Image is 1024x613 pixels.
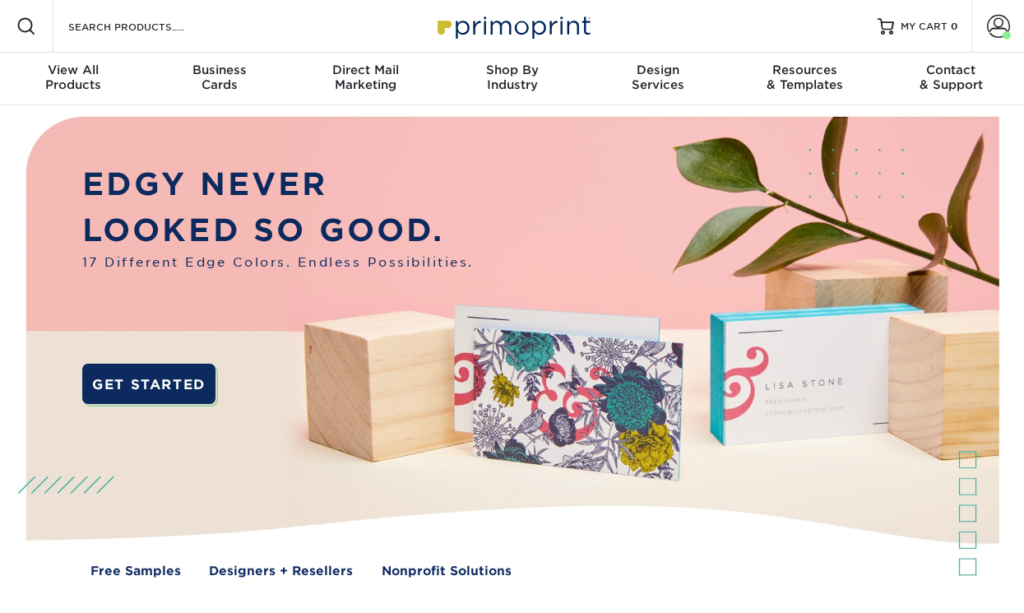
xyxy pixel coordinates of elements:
a: Resources& Templates [731,53,878,105]
div: Industry [439,63,586,92]
span: MY CART [901,20,948,34]
p: LOOKED SO GOOD. [82,207,474,253]
span: Shop By [439,63,586,77]
span: Contact [878,63,1024,77]
span: Design [585,63,731,77]
div: Services [585,63,731,92]
div: & Templates [731,63,878,92]
span: Business [146,63,293,77]
div: Cards [146,63,293,92]
a: Nonprofit Solutions [382,562,512,580]
p: EDGY NEVER [82,161,474,207]
a: DesignServices [585,53,731,105]
a: BusinessCards [146,53,293,105]
span: 17 Different Edge Colors. Endless Possibilities. [82,253,474,272]
a: Shop ByIndustry [439,53,586,105]
div: & Support [878,63,1024,92]
a: Direct MailMarketing [293,53,439,105]
span: Direct Mail [293,63,439,77]
a: Free Samples [90,562,181,580]
span: 0 [951,21,958,32]
img: Primoprint [430,8,595,44]
a: Contact& Support [878,53,1024,105]
a: GET STARTED [82,364,216,404]
span: Resources [731,63,878,77]
input: SEARCH PRODUCTS..... [67,16,227,36]
a: Designers + Resellers [209,562,353,580]
div: Marketing [293,63,439,92]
